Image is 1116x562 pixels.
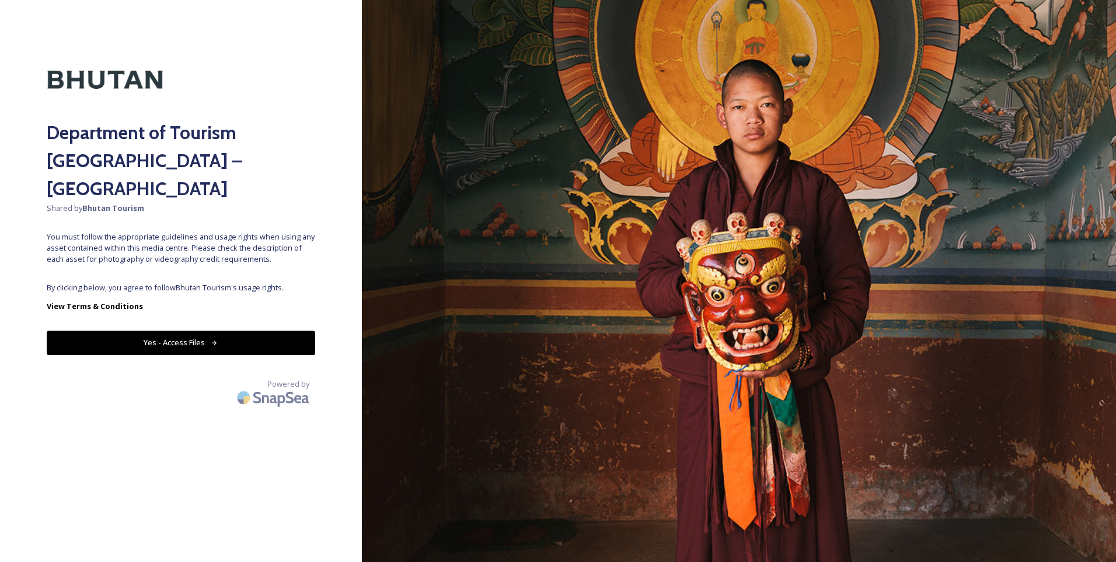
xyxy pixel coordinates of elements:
[47,299,315,313] a: View Terms & Conditions
[47,203,315,214] span: Shared by
[47,119,315,203] h2: Department of Tourism [GEOGRAPHIC_DATA] – [GEOGRAPHIC_DATA]
[47,47,163,113] img: Kingdom-of-Bhutan-Logo.png
[267,379,309,390] span: Powered by
[47,282,315,293] span: By clicking below, you agree to follow Bhutan Tourism 's usage rights.
[47,331,315,355] button: Yes - Access Files
[82,203,144,213] strong: Bhutan Tourism
[47,301,143,311] strong: View Terms & Conditions
[233,384,315,411] img: SnapSea Logo
[47,231,315,265] span: You must follow the appropriate guidelines and usage rights when using any asset contained within...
